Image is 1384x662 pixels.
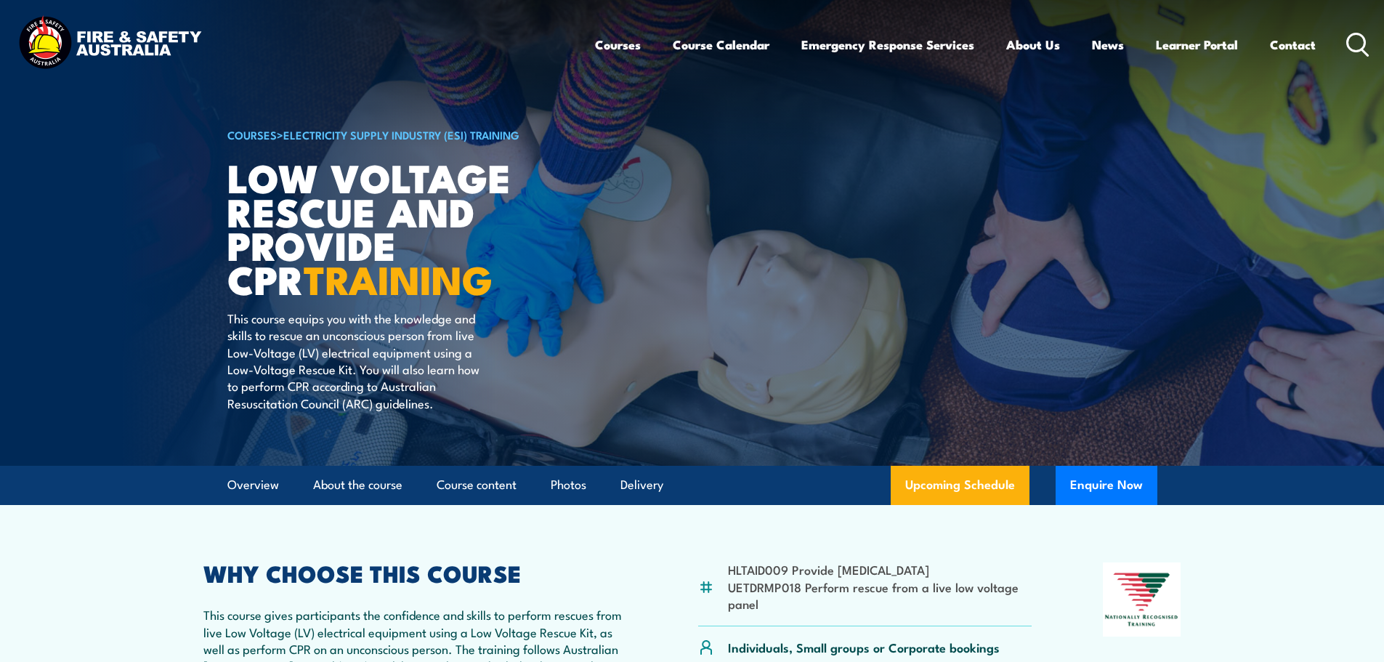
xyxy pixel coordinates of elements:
[673,25,769,64] a: Course Calendar
[551,466,586,504] a: Photos
[227,466,279,504] a: Overview
[227,310,493,411] p: This course equips you with the knowledge and skills to rescue an unconscious person from live Lo...
[1056,466,1157,505] button: Enquire Now
[1156,25,1238,64] a: Learner Portal
[313,466,402,504] a: About the course
[728,639,1000,655] p: Individuals, Small groups or Corporate bookings
[1006,25,1060,64] a: About Us
[283,126,519,142] a: Electricity Supply Industry (ESI) Training
[801,25,974,64] a: Emergency Response Services
[227,126,277,142] a: COURSES
[595,25,641,64] a: Courses
[304,248,493,308] strong: TRAINING
[891,466,1029,505] a: Upcoming Schedule
[227,126,586,143] h6: >
[728,561,1032,578] li: HLTAID009 Provide [MEDICAL_DATA]
[203,562,628,583] h2: WHY CHOOSE THIS COURSE
[1270,25,1316,64] a: Contact
[1092,25,1124,64] a: News
[437,466,517,504] a: Course content
[728,578,1032,613] li: UETDRMP018 Perform rescue from a live low voltage panel
[620,466,663,504] a: Delivery
[227,160,586,296] h1: Low Voltage Rescue and Provide CPR
[1103,562,1181,637] img: Nationally Recognised Training logo.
